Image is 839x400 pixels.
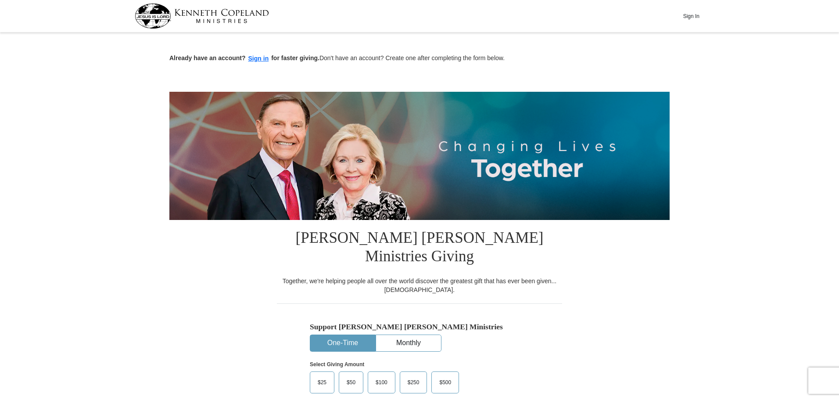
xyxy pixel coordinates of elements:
[277,220,562,277] h1: [PERSON_NAME] [PERSON_NAME] Ministries Giving
[246,54,272,64] button: Sign in
[403,376,424,389] span: $250
[376,335,441,351] button: Monthly
[277,277,562,294] div: Together, we're helping people all over the world discover the greatest gift that has ever been g...
[310,335,375,351] button: One-Time
[310,361,364,368] strong: Select Giving Amount
[342,376,360,389] span: $50
[310,322,529,332] h5: Support [PERSON_NAME] [PERSON_NAME] Ministries
[169,54,319,61] strong: Already have an account? for faster giving.
[135,4,269,29] img: kcm-header-logo.svg
[169,54,670,64] p: Don't have an account? Create one after completing the form below.
[678,9,704,23] button: Sign In
[371,376,392,389] span: $100
[435,376,455,389] span: $500
[313,376,331,389] span: $25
